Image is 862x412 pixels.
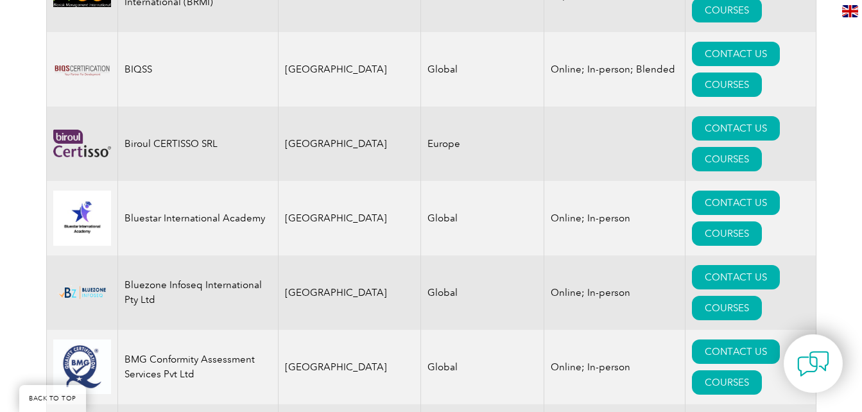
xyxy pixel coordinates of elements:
td: BIQSS [117,32,278,107]
img: bf5d7865-000f-ed11-b83d-00224814fd52-logo.png [53,283,111,302]
img: contact-chat.png [797,348,829,380]
a: CONTACT US [692,42,780,66]
img: 13dcf6a5-49c1-ed11-b597-0022481565fd-logo.png [53,40,111,98]
a: CONTACT US [692,116,780,141]
td: Bluezone Infoseq International Pty Ltd [117,255,278,330]
td: [GEOGRAPHIC_DATA] [278,255,421,330]
a: COURSES [692,73,762,97]
a: CONTACT US [692,191,780,215]
img: 6d429293-486f-eb11-a812-002248153038-logo.jpg [53,339,111,394]
a: COURSES [692,147,762,171]
a: CONTACT US [692,339,780,364]
td: [GEOGRAPHIC_DATA] [278,181,421,255]
td: Biroul CERTISSO SRL [117,107,278,181]
a: COURSES [692,296,762,320]
img: 48480d59-8fd2-ef11-a72f-002248108aed-logo.png [53,130,111,157]
a: COURSES [692,221,762,246]
td: Global [421,330,544,404]
td: Europe [421,107,544,181]
td: [GEOGRAPHIC_DATA] [278,107,421,181]
a: CONTACT US [692,265,780,289]
td: Global [421,255,544,330]
td: Global [421,32,544,107]
td: Bluestar International Academy [117,181,278,255]
td: [GEOGRAPHIC_DATA] [278,32,421,107]
td: Global [421,181,544,255]
a: BACK TO TOP [19,385,86,412]
td: BMG Conformity Assessment Services Pvt Ltd [117,330,278,404]
td: [GEOGRAPHIC_DATA] [278,330,421,404]
td: Online; In-person; Blended [544,32,685,107]
td: Online; In-person [544,330,685,404]
img: 0db89cae-16d3-ed11-a7c7-0022481565fd-logo.jpg [53,191,111,246]
td: Online; In-person [544,255,685,330]
img: en [842,5,858,17]
td: Online; In-person [544,181,685,255]
a: COURSES [692,370,762,395]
